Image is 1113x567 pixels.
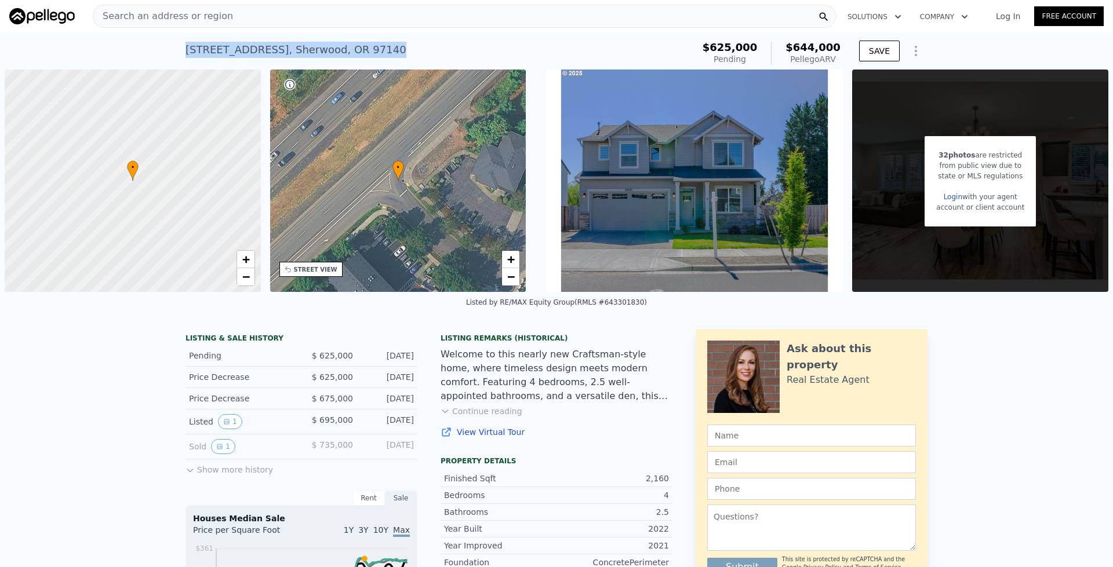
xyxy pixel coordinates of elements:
button: Company [911,6,977,27]
div: 2.5 [556,506,669,518]
span: $ 675,000 [312,394,353,403]
span: • [127,162,139,173]
input: Name [707,425,916,447]
div: 2021 [556,540,669,551]
img: Sale: 155557664 Parcel: 72579502 [546,69,843,292]
button: Show more history [185,459,273,475]
div: Year Built [444,523,556,535]
span: • [392,162,404,173]
button: Show Options [904,39,927,63]
div: 4 [556,489,669,501]
a: Zoom out [237,268,254,286]
span: + [242,252,249,266]
img: Pellego [9,8,75,24]
span: 1Y [344,525,354,535]
div: [DATE] [362,350,414,361]
a: View Virtual Tour [441,426,672,438]
span: 10Y [373,525,388,535]
span: $644,000 [785,41,841,53]
div: Rent [352,491,385,506]
input: Email [707,451,916,473]
span: 32 photos [939,151,975,159]
div: Bathrooms [444,506,556,518]
div: [DATE] [362,439,414,454]
div: Sold [189,439,292,454]
div: Ask about this property [787,341,916,373]
div: • [127,160,139,181]
div: [DATE] [362,414,414,429]
div: Real Estate Agent [787,373,870,387]
div: Houses Median Sale [193,513,410,524]
div: Sale [385,491,417,506]
span: Max [393,525,410,537]
div: 2022 [556,523,669,535]
span: $ 695,000 [312,415,353,425]
div: Listing Remarks (Historical) [441,334,672,343]
span: − [242,269,249,284]
span: $ 625,000 [312,351,353,360]
span: $625,000 [703,41,758,53]
button: Solutions [838,6,911,27]
span: − [507,269,515,284]
div: Listed by RE/MAX Equity Group (RMLS #643301830) [466,298,647,306]
a: Zoom in [237,251,254,268]
span: with your agent [962,193,1017,201]
div: [DATE] [362,371,414,383]
span: 3Y [358,525,368,535]
input: Phone [707,478,916,500]
div: account or client account [936,202,1024,213]
button: View historical data [218,414,242,429]
button: Continue reading [441,405,522,417]
div: state or MLS regulations [936,171,1024,181]
div: Pending [189,350,292,361]
div: Property details [441,456,672,466]
button: SAVE [859,41,900,61]
div: Price per Square Foot [193,524,301,543]
span: $ 735,000 [312,440,353,449]
div: Listed [189,414,292,429]
div: Price Decrease [189,393,292,404]
a: Zoom out [502,268,519,286]
a: Zoom in [502,251,519,268]
div: Bedrooms [444,489,556,501]
div: Welcome to this nearly new Craftsman-style home, where timeless design meets modern comfort. Feat... [441,347,672,403]
span: + [507,252,515,266]
a: Login [944,193,962,201]
div: Pellego ARV [785,53,841,65]
div: LISTING & SALE HISTORY [185,334,417,345]
span: Search an address or region [93,9,233,23]
tspan: $361 [195,544,213,553]
div: [STREET_ADDRESS] , Sherwood , OR 97140 [185,42,406,58]
a: Free Account [1034,6,1104,26]
div: • [392,160,404,181]
div: Finished Sqft [444,473,556,484]
button: View historical data [211,439,235,454]
div: Price Decrease [189,371,292,383]
div: [DATE] [362,393,414,404]
div: 2,160 [556,473,669,484]
div: Year Improved [444,540,556,551]
a: Log In [982,10,1034,22]
div: Pending [703,53,758,65]
span: $ 625,000 [312,372,353,382]
div: are restricted [936,150,1024,160]
div: STREET VIEW [294,265,337,274]
div: from public view due to [936,160,1024,171]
